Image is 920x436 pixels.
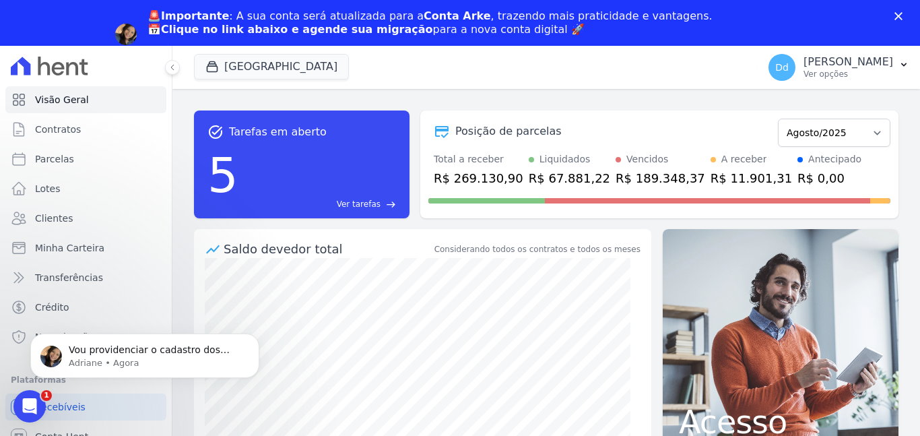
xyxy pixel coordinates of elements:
button: Seletor de Gif [42,333,53,344]
span: Recebíveis [35,400,86,414]
div: [PERSON_NAME], boa tarde! Como vai?[PERSON_NAME]. É possível alterar a configuração das transferê... [11,41,221,189]
div: Posição de parcelas [455,123,562,139]
a: Minha Carteira [5,235,166,261]
div: [PERSON_NAME]. É possível alterar a configuração das transferências para "manual". Ou seja, dessa... [22,69,210,161]
div: Adriane diz… [11,41,259,200]
a: Parcelas [5,146,166,173]
div: Saldo devedor total [224,240,432,258]
div: [PERSON_NAME]. Configuração alterada. ; ) [11,253,221,296]
h1: Adriane [65,7,106,17]
a: Visão Geral [5,86,166,113]
div: R$ 67.881,22 [529,169,610,187]
div: Vencidos [626,152,668,166]
div: Fechar [236,5,261,30]
span: Minha Carteira [35,241,104,255]
span: Lotes [35,182,61,195]
textarea: Envie uma mensagem... [11,305,258,328]
a: Ver tarefas east [244,198,396,210]
button: [GEOGRAPHIC_DATA] [194,54,349,80]
span: Tarefas em aberto [229,124,327,140]
button: Dd [PERSON_NAME] Ver opções [758,49,920,86]
button: Seletor de emoji [21,333,32,344]
img: Profile image for Adriane [115,24,137,45]
button: Enviar mensagem… [231,328,253,349]
a: Recebíveis [5,394,166,421]
div: : A sua conta será atualizada para a , trazendo mais praticidade e vantagens. 📅 para a nova conta... [147,9,713,36]
div: Maravilha, pode prosseguir com a alteração [48,200,259,243]
div: Posso prosseguir com a alteração? [22,168,210,181]
div: Fechar [894,12,908,20]
p: Ver opções [803,69,893,80]
div: R$ 269.130,90 [434,169,523,187]
span: Visão Geral [35,93,89,106]
span: Clientes [35,212,73,225]
button: Início [211,5,236,31]
span: Parcelas [35,152,74,166]
p: [PERSON_NAME] [803,55,893,69]
button: go back [9,5,34,31]
div: Liquidados [539,152,591,166]
a: Clientes [5,205,166,232]
span: Dd [775,63,789,72]
span: east [386,199,396,210]
span: Contratos [35,123,81,136]
div: 5 [207,140,238,210]
span: Crédito [35,301,69,314]
a: Transferências [5,264,166,291]
div: R$ 11.901,31 [711,169,792,187]
span: Ver tarefas [337,198,381,210]
div: Total a receber [434,152,523,166]
div: [PERSON_NAME]. Configuração alterada. ; ) [22,261,210,288]
b: 🚨Importante [147,9,229,22]
div: Adriane diz… [11,253,259,307]
div: R$ 189.348,37 [616,169,705,187]
span: task_alt [207,124,224,140]
span: Transferências [35,271,103,284]
div: A receber [721,152,767,166]
a: Crédito [5,294,166,321]
button: Carregar anexo [64,333,75,344]
div: David diz… [11,200,259,253]
div: [PERSON_NAME], boa tarde! Como vai? [22,49,210,63]
iframe: Intercom notifications mensagem [10,305,280,400]
div: R$ 0,00 [797,169,861,187]
a: Agendar migração [147,44,259,59]
a: Negativação [5,323,166,350]
a: Contratos [5,116,166,143]
a: Lotes [5,175,166,202]
span: 1 [41,390,52,401]
b: Conta Arke [424,9,490,22]
div: Considerando todos os contratos e todos os meses [434,243,640,255]
iframe: Intercom live chat [13,390,46,423]
div: Maravilha, pode prosseguir com a alteração [59,208,248,235]
p: Ativo [65,17,88,30]
div: Antecipado [808,152,861,166]
img: Profile image for Adriane [38,7,60,29]
b: Clique no link abaixo e agende sua migração [161,23,433,36]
